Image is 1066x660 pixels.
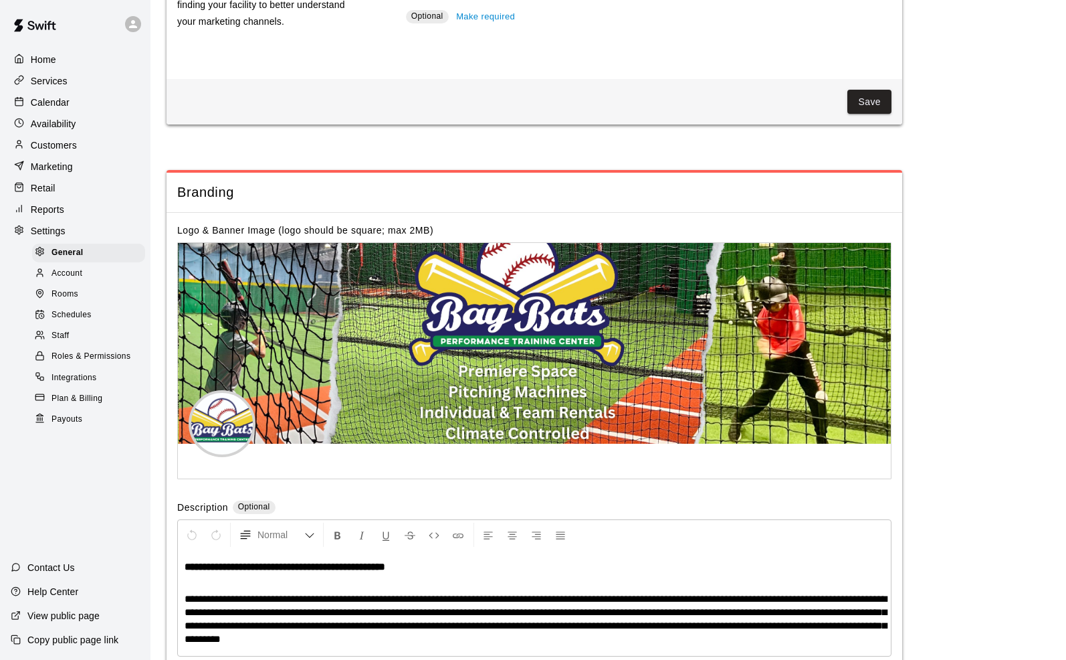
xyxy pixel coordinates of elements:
[11,135,140,155] a: Customers
[51,392,102,406] span: Plan & Billing
[31,224,66,238] p: Settings
[177,501,228,516] label: Description
[32,264,145,283] div: Account
[51,309,92,322] span: Schedules
[27,609,100,623] p: View public page
[233,523,320,547] button: Formatting Options
[51,329,69,343] span: Staff
[27,585,78,598] p: Help Center
[32,326,150,347] a: Staff
[51,372,97,385] span: Integrations
[477,523,500,547] button: Left Align
[11,50,140,70] a: Home
[11,157,140,177] a: Marketing
[32,388,150,409] a: Plan & Billing
[32,390,145,408] div: Plan & Billing
[177,225,433,236] label: Logo & Banner Image (logo should be square; max 2MB)
[31,139,77,152] p: Customers
[31,203,64,216] p: Reports
[31,160,73,173] p: Marketing
[11,221,140,241] a: Settings
[51,350,130,363] span: Roles & Permissions
[525,523,548,547] button: Right Align
[11,71,140,91] a: Services
[375,523,397,547] button: Format Underline
[27,561,75,574] p: Contact Us
[549,523,572,547] button: Justify Align
[27,633,118,647] p: Copy public page link
[51,267,82,280] span: Account
[847,90,891,114] button: Save
[32,263,150,284] a: Account
[31,117,76,131] p: Availability
[31,96,70,109] p: Calendar
[11,92,140,112] a: Calendar
[32,244,145,262] div: General
[32,306,145,325] div: Schedules
[501,523,524,547] button: Center Align
[11,199,140,220] a: Reports
[326,523,349,547] button: Format Bold
[51,246,84,260] span: General
[32,367,150,388] a: Integrations
[411,11,443,21] span: Optional
[31,181,56,195] p: Retail
[32,242,150,263] a: General
[177,183,891,201] span: Branding
[32,285,145,304] div: Rooms
[257,528,304,542] span: Normal
[205,523,227,547] button: Redo
[32,369,145,388] div: Integrations
[32,305,150,326] a: Schedules
[238,502,270,511] span: Optional
[51,288,78,301] span: Rooms
[350,523,373,547] button: Format Italics
[32,409,150,430] a: Payouts
[181,523,203,547] button: Undo
[32,327,145,345] div: Staff
[32,347,145,366] div: Roles & Permissions
[447,523,469,547] button: Insert Link
[31,53,56,66] p: Home
[31,74,68,88] p: Services
[399,523,421,547] button: Format Strikethrough
[453,7,518,27] button: Make required
[11,114,140,134] a: Availability
[423,523,445,547] button: Insert Code
[51,413,82,426] span: Payouts
[32,284,150,305] a: Rooms
[32,347,150,367] a: Roles & Permissions
[32,410,145,429] div: Payouts
[11,178,140,198] a: Retail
